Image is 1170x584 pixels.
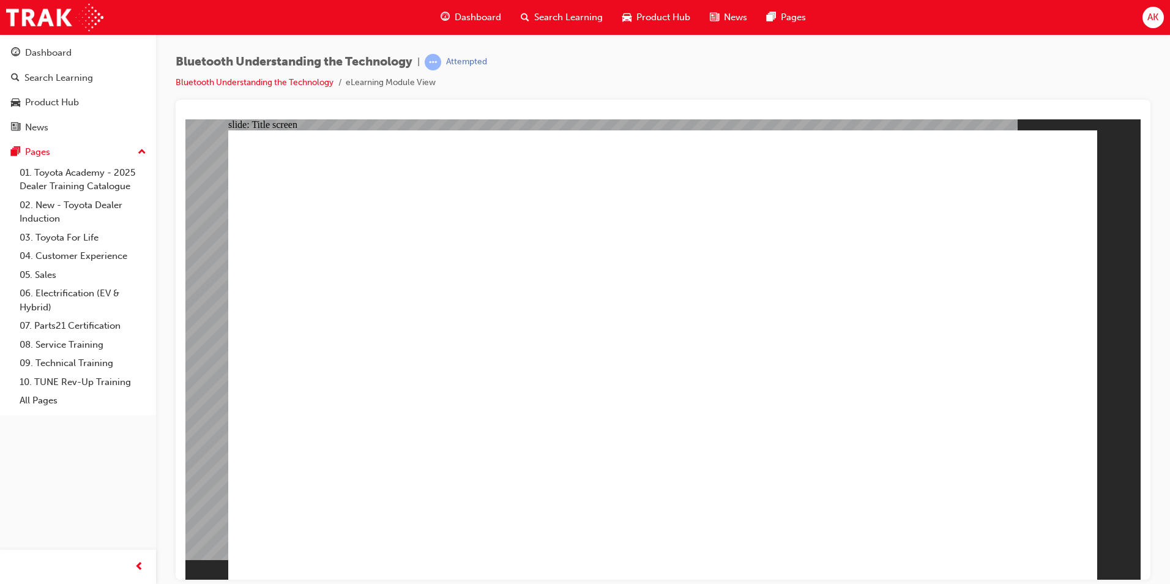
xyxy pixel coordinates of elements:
[511,5,613,30] a: search-iconSearch Learning
[636,10,690,24] span: Product Hub
[15,373,151,392] a: 10. TUNE Rev-Up Training
[11,97,20,108] span: car-icon
[25,121,48,135] div: News
[710,10,719,25] span: news-icon
[446,56,487,68] div: Attempted
[5,91,151,114] a: Product Hub
[613,5,700,30] a: car-iconProduct Hub
[11,48,20,59] span: guage-icon
[700,5,757,30] a: news-iconNews
[757,5,816,30] a: pages-iconPages
[5,67,151,89] a: Search Learning
[5,116,151,139] a: News
[425,54,441,70] span: learningRecordVerb_ATTEMPT-icon
[138,144,146,160] span: up-icon
[25,46,72,60] div: Dashboard
[6,4,103,31] img: Trak
[431,5,511,30] a: guage-iconDashboard
[11,73,20,84] span: search-icon
[5,141,151,163] button: Pages
[346,76,436,90] li: eLearning Module View
[767,10,776,25] span: pages-icon
[1147,10,1158,24] span: AK
[25,145,50,159] div: Pages
[15,316,151,335] a: 07. Parts21 Certification
[15,228,151,247] a: 03. Toyota For Life
[521,10,529,25] span: search-icon
[455,10,501,24] span: Dashboard
[1142,7,1164,28] button: AK
[25,95,79,110] div: Product Hub
[11,122,20,133] span: news-icon
[724,10,747,24] span: News
[5,42,151,64] a: Dashboard
[15,196,151,228] a: 02. New - Toyota Dealer Induction
[15,284,151,316] a: 06. Electrification (EV & Hybrid)
[15,354,151,373] a: 09. Technical Training
[441,10,450,25] span: guage-icon
[15,335,151,354] a: 08. Service Training
[781,10,806,24] span: Pages
[417,55,420,69] span: |
[135,560,144,575] span: prev-icon
[15,266,151,285] a: 05. Sales
[15,247,151,266] a: 04. Customer Experience
[176,55,412,69] span: Bluetooth Understanding the Technology
[176,77,333,88] a: Bluetooth Understanding the Technology
[15,391,151,410] a: All Pages
[622,10,632,25] span: car-icon
[534,10,603,24] span: Search Learning
[15,163,151,196] a: 01. Toyota Academy - 2025 Dealer Training Catalogue
[5,39,151,141] button: DashboardSearch LearningProduct HubNews
[11,147,20,158] span: pages-icon
[24,71,93,85] div: Search Learning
